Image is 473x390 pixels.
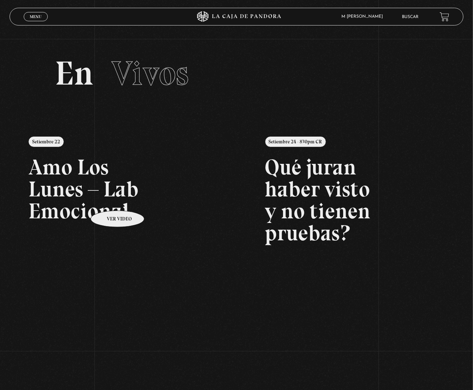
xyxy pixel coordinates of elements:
span: Vivos [111,53,189,93]
span: Menu [30,15,41,19]
span: Cerrar [28,21,44,25]
h2: En [55,57,418,90]
span: M [PERSON_NAME] [338,15,390,19]
a: View your shopping cart [440,12,449,22]
a: Buscar [402,15,419,19]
